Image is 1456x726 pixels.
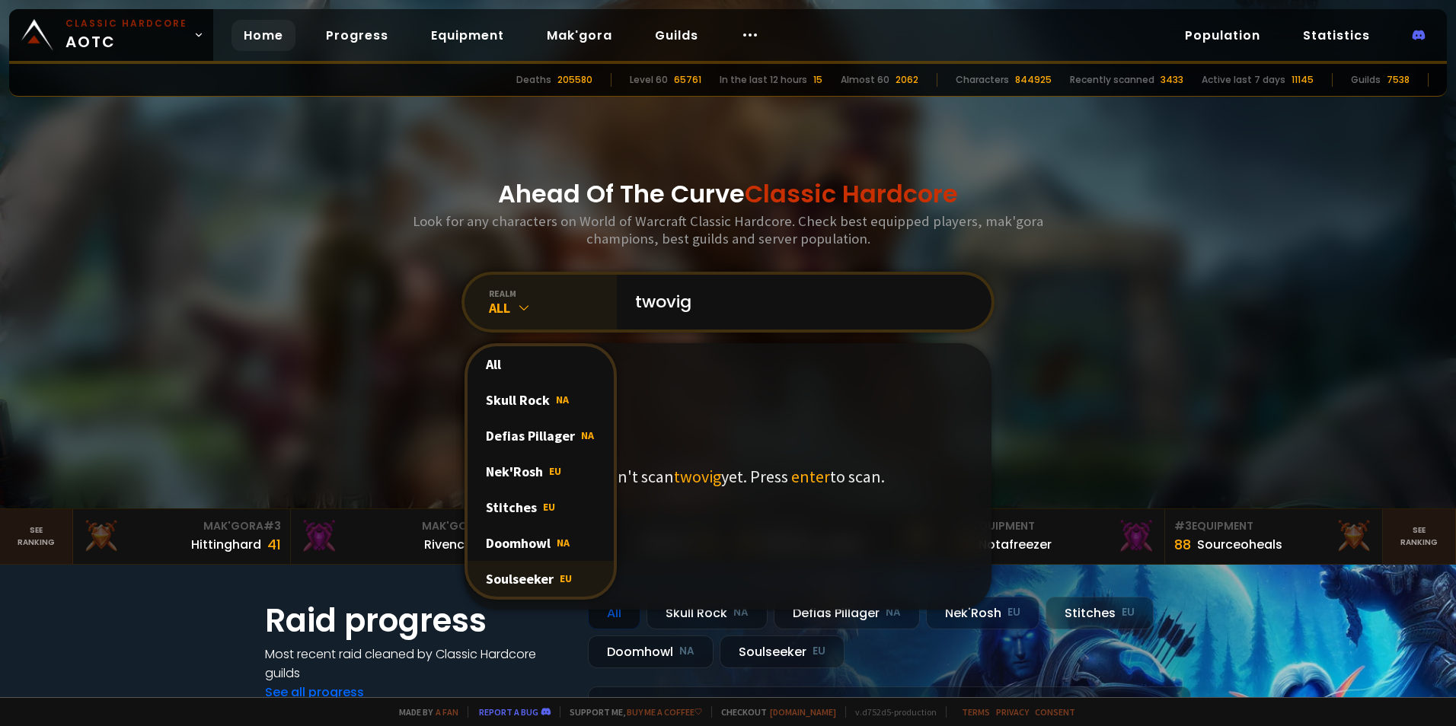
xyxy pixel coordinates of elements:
div: Notafreezer [979,535,1052,554]
a: Seeranking [1383,509,1456,564]
div: Soulseeker [720,635,845,668]
span: EU [549,464,561,478]
small: EU [1122,605,1135,620]
div: Doomhowl [468,525,614,561]
div: 65761 [674,73,701,87]
a: Mak'Gora#3Hittinghard41 [73,509,292,564]
div: 7538 [1387,73,1410,87]
div: 15 [813,73,822,87]
div: 3433 [1161,73,1183,87]
span: Checkout [711,706,836,718]
a: Report a bug [479,706,538,718]
a: a fan [436,706,458,718]
div: Stitches [1046,597,1154,629]
a: #3Equipment88Sourceoheals [1165,509,1384,564]
small: NA [733,605,749,620]
div: Deaths [516,73,551,87]
div: Equipment [1174,518,1374,534]
small: EU [813,644,825,659]
a: [DOMAIN_NAME] [770,706,836,718]
a: Mak'Gora#2Rivench100 [291,509,509,564]
a: Population [1173,20,1272,51]
div: Characters [956,73,1009,87]
div: Mak'Gora [82,518,282,534]
a: Classic HardcoreAOTC [9,9,213,61]
small: EU [1007,605,1020,620]
div: All [588,597,640,629]
div: Almost 60 [841,73,889,87]
span: Support me, [560,706,702,718]
a: #2Equipment88Notafreezer [947,509,1165,564]
a: See all progress [265,683,364,701]
a: Guilds [643,20,710,51]
span: NA [557,536,570,549]
div: 844925 [1015,73,1052,87]
p: We didn't scan yet. Press to scan. [571,466,885,487]
span: EU [543,500,555,514]
div: Stitches [468,489,614,525]
div: All [489,299,617,317]
span: Classic Hardcore [745,177,958,211]
span: # 3 [1174,518,1192,533]
span: twovig [674,466,721,487]
div: Rivench [424,535,472,554]
div: Equipment [956,518,1155,534]
h4: Most recent raid cleaned by Classic Hardcore guilds [265,645,570,683]
a: Privacy [996,706,1029,718]
div: 41 [267,534,281,555]
a: Mak'gora [535,20,624,51]
div: Active last 7 days [1202,73,1285,87]
span: enter [791,466,830,487]
div: Doomhowl [588,635,714,668]
small: NA [679,644,694,659]
div: Skull Rock [468,382,614,418]
div: Nek'Rosh [468,454,614,489]
a: Buy me a coffee [627,706,702,718]
a: Statistics [1291,20,1382,51]
div: 2062 [896,73,918,87]
span: v. d752d5 - production [845,706,937,718]
div: Mak'Gora [300,518,500,534]
small: NA [886,605,901,620]
div: All [468,346,614,382]
div: Skull Rock [647,597,768,629]
span: NA [581,428,594,442]
input: Search a character... [626,275,973,330]
h1: Raid progress [265,597,570,645]
a: Home [231,20,295,51]
span: # 3 [263,518,281,533]
div: Sourceoheals [1197,535,1282,554]
small: Classic Hardcore [65,17,187,30]
div: Defias Pillager [468,418,614,454]
div: 205580 [557,73,592,87]
span: NA [556,393,569,406]
div: 11145 [1292,73,1314,87]
a: Progress [314,20,401,51]
h3: Look for any characters on World of Warcraft Classic Hardcore. Check best equipped players, mak'g... [407,212,1049,247]
span: EU [560,572,572,585]
div: Defias Pillager [774,597,920,629]
div: Guilds [1351,73,1381,87]
div: Nek'Rosh [926,597,1039,629]
span: Made by [390,706,458,718]
span: AOTC [65,17,187,53]
a: Terms [962,706,990,718]
a: Consent [1035,706,1075,718]
div: realm [489,288,617,299]
div: Level 60 [630,73,668,87]
a: Equipment [419,20,516,51]
div: Recently scanned [1070,73,1154,87]
div: In the last 12 hours [720,73,807,87]
h1: Ahead Of The Curve [498,176,958,212]
div: Soulseeker [468,561,614,597]
div: 88 [1174,534,1191,555]
div: Hittinghard [191,535,261,554]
